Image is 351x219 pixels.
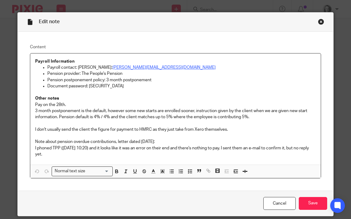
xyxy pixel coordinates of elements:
[52,166,113,176] div: Search for option
[30,44,321,50] label: Content
[47,83,316,89] p: Document password: [SECURITY_DATA]
[112,65,216,70] a: [PERSON_NAME][EMAIL_ADDRESS][DOMAIN_NAME]
[35,145,316,158] p: I phoned TPP ([DATE] 10:20) and it looks like it was an error on their end and there's nothing to...
[35,139,316,145] p: Note about pension overdue contributions, letter dated [DATE]:
[53,168,86,174] span: Normal text size
[35,96,59,100] strong: Other notes
[35,102,316,108] p: Pay on the 28th.
[263,197,296,210] a: Cancel
[47,71,316,77] p: Pension provider: The People's Pension
[35,108,316,120] p: 3 month postponement is the default, however some new starts are enrolled sooner, instruction giv...
[35,59,75,64] strong: Payroll Information
[39,19,60,24] span: Edit note
[87,168,109,174] input: Search for option
[318,19,324,25] div: Close this dialog window
[35,126,316,133] p: I don't usually send the client the figure for payment to HMRC as they just take from Xero themse...
[47,64,316,71] p: Payroll contact: [PERSON_NAME]:
[47,77,316,83] p: Pension postponement policy: 3 month postponement
[299,197,327,210] input: Save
